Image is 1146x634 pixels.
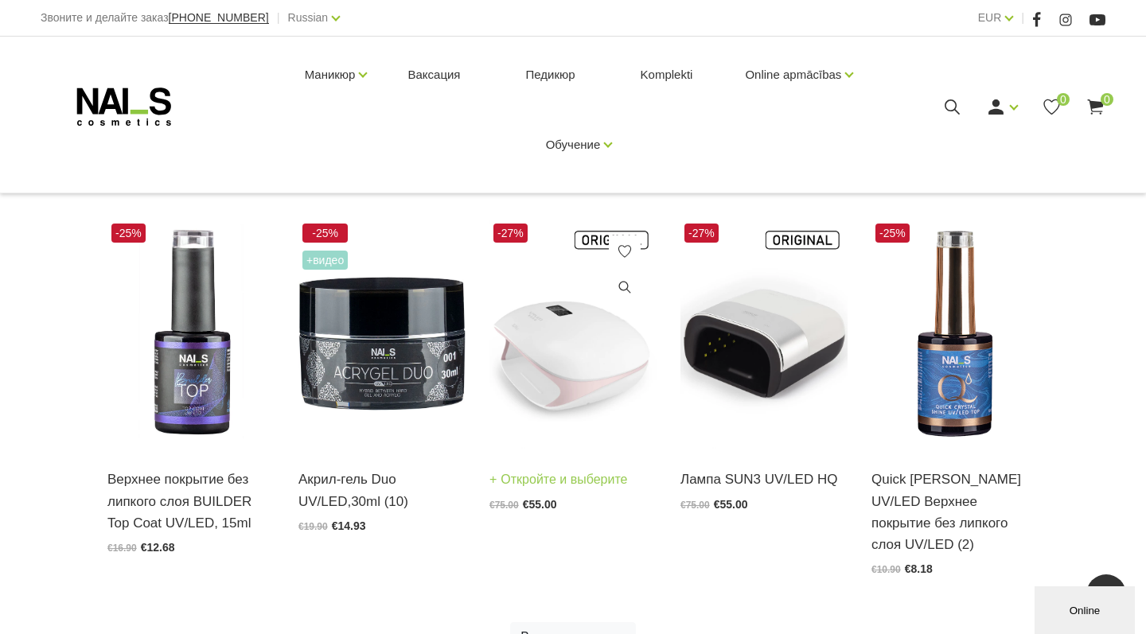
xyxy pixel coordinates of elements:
[277,8,280,28] span: |
[628,37,706,113] a: Komplekti
[1057,93,1070,106] span: 0
[41,8,269,28] div: Звоните и делайте заказ
[332,519,366,532] span: €14.93
[871,220,1039,449] img: Верхнее покрытие без липкого слоя и без УФ-синего покрытия, обеспечивающее превосходный блеск и с...
[489,220,657,449] img: Тип: УФ-лампаФирменное наименование: SUNUVНомер модели: SUNUV4Профессиональная УФ/светодиодная ла...
[513,37,587,113] a: Педикюр
[1042,97,1062,117] a: 0
[905,562,933,575] span: €8.18
[169,11,269,24] span: [PHONE_NUMBER]
[107,543,137,554] span: €16.90
[1101,93,1113,106] span: 0
[107,469,275,534] a: Верхнее покрытие без липкого слоя BUILDER Top Coat UV/LED, 15ml
[489,500,519,511] span: €75.00
[978,8,1002,27] a: EUR
[875,224,910,243] span: -25%
[1035,583,1138,634] iframe: chat widget
[395,37,473,113] a: Ваксация
[684,224,719,243] span: -27%
[546,113,601,177] a: Обучение
[169,12,269,24] a: [PHONE_NUMBER]
[680,500,710,511] span: €75.00
[107,220,275,449] img: Верхнее покрытие Builder Top без липкого слоя для выравнивания и укрепления геля и гель-лака.Его ...
[1021,8,1024,28] span: |
[298,220,466,449] img: ЧТО ТАКОЕ Акрил-гель Duo и какие проблемы он решает? • Соединяет в себе свойства гибкого акригеля...
[489,469,628,491] a: Откройте и выберите
[523,498,557,511] span: €55.00
[302,224,348,243] span: -25%
[871,564,901,575] span: €10.90
[680,469,848,490] a: Лампа SUN3 UV/LED HQ
[302,251,348,270] span: +Видео
[745,43,841,107] a: Online apmācības
[680,220,848,449] img: Модель: SUNUV 3Профессиональная УФ/светодиодная лампа.Гарантия: 1 годМощность: 48 ВтДлина волны: ...
[1086,97,1105,117] a: 0
[298,521,328,532] span: €19.90
[298,469,466,511] a: Акрил-гель Duo UV/LED,30ml (10)
[288,8,329,27] a: Russian
[111,224,146,243] span: -25%
[305,43,356,107] a: Маникюр
[714,498,748,511] span: €55.00
[141,541,175,554] span: €12.68
[871,469,1039,555] a: Quick [PERSON_NAME] UV/LED Верхнее покрытие без липкого слоя UV/LED (2)
[493,224,528,243] span: -27%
